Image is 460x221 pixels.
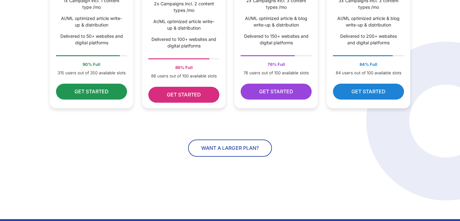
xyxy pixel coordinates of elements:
[188,140,272,157] a: Want a larger plan?
[50,62,133,66] p: 90% Full
[142,66,226,70] p: 86% Full
[327,62,410,66] p: 84% Full
[59,15,124,28] span: AI/ML optimized article write-up & distribution
[234,71,318,75] p: 76 users out of 100 available slots
[327,71,410,75] p: 84 users out of 100 available slots
[241,84,312,100] a: Get Started
[259,89,293,95] span: Get Started
[336,33,401,46] span: Delivered to 200+ websites and digital platforms
[244,15,309,28] span: AI/ML optimized article & blog write-up & distribution
[151,18,216,31] span: AI/ML optimized article write-up & distribution
[74,89,108,95] span: Get Started
[56,84,127,100] a: Get Started
[148,87,219,103] a: Get Started
[333,84,404,100] a: Get Started
[142,74,226,78] p: 86 users out of 100 available slots
[167,92,201,98] span: Get Started
[244,33,309,46] span: Delivered to 150+ websites and digital platforms
[351,89,385,95] span: Get Started
[151,36,216,49] span: Delivered to 100+ websites and digital platforms
[50,71,133,75] p: 315 users out of 350 available slots
[151,0,216,13] span: 2x Campaigns incl. 2 content types /mo
[234,62,318,66] p: 76% Full
[201,145,258,151] span: Want a larger plan?
[59,33,124,46] span: Delivered to 50+ websites and digital platforms
[336,15,401,28] span: AI/ML optimized article & blog write-up & distribution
